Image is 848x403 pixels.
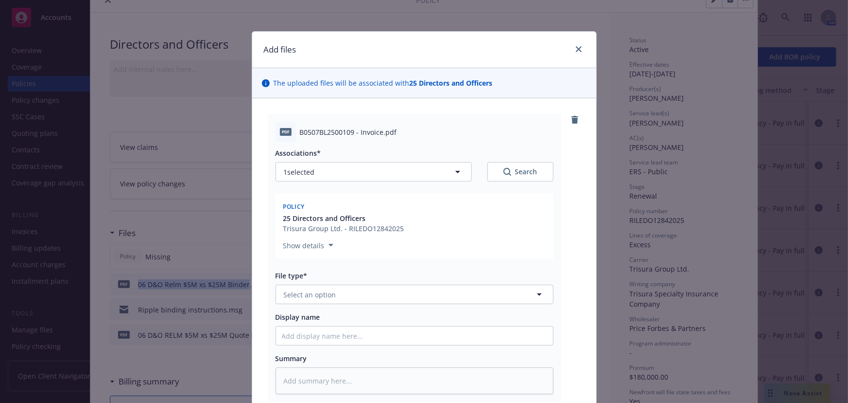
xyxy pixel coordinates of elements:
span: Summary [276,354,307,363]
span: Display name [276,312,320,322]
span: File type* [276,271,308,280]
button: Select an option [276,285,554,304]
input: Add display name here... [276,327,553,345]
button: Show details [279,239,337,251]
span: Select an option [284,290,336,300]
